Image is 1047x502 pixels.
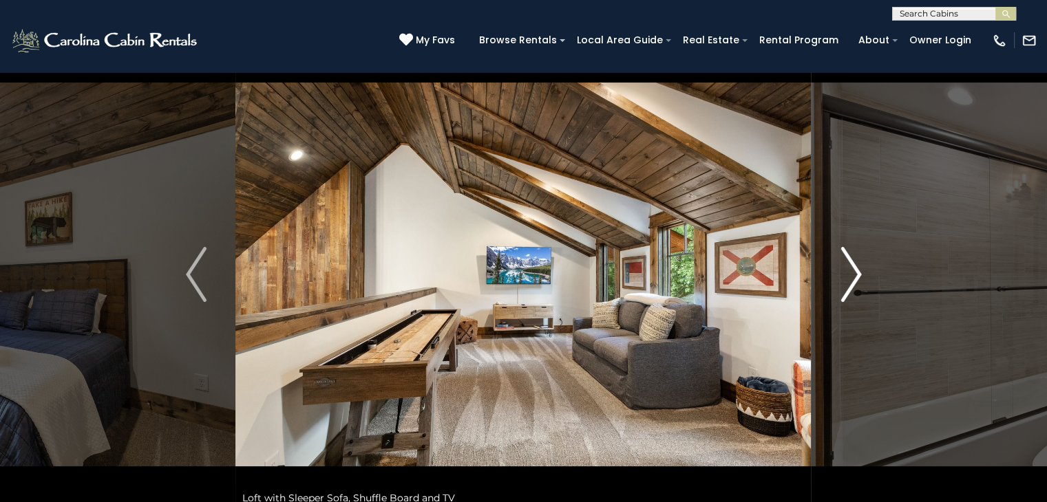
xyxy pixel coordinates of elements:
[840,247,861,302] img: arrow
[472,30,564,51] a: Browse Rentals
[399,33,458,48] a: My Favs
[416,33,455,47] span: My Favs
[570,30,670,51] a: Local Area Guide
[752,30,845,51] a: Rental Program
[676,30,746,51] a: Real Estate
[902,30,978,51] a: Owner Login
[10,27,201,54] img: White-1-2.png
[852,30,896,51] a: About
[992,33,1007,48] img: phone-regular-white.png
[186,247,207,302] img: arrow
[1022,33,1037,48] img: mail-regular-white.png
